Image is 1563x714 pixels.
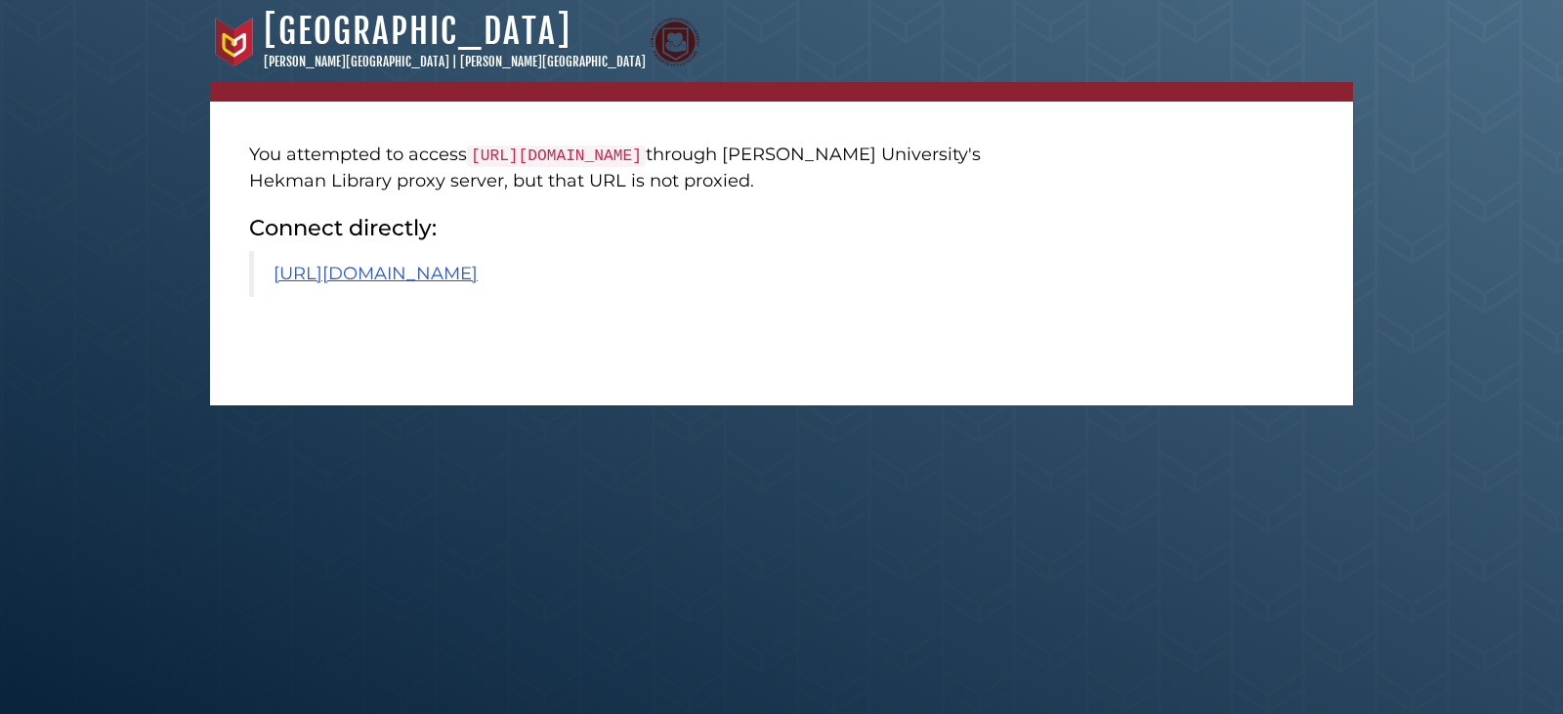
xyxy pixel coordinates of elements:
h2: Connect directly: [249,214,1035,241]
img: Calvin University [210,18,259,66]
a: [GEOGRAPHIC_DATA] [264,10,571,53]
img: Calvin Theological Seminary [651,18,699,66]
p: [PERSON_NAME][GEOGRAPHIC_DATA] | [PERSON_NAME][GEOGRAPHIC_DATA] [264,53,646,72]
p: You attempted to access through [PERSON_NAME] University's Hekman Library proxy server, but that ... [249,142,1035,194]
nav: breadcrumb [210,82,1353,102]
code: [URL][DOMAIN_NAME] [467,146,646,167]
a: [URL][DOMAIN_NAME] [274,263,478,284]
